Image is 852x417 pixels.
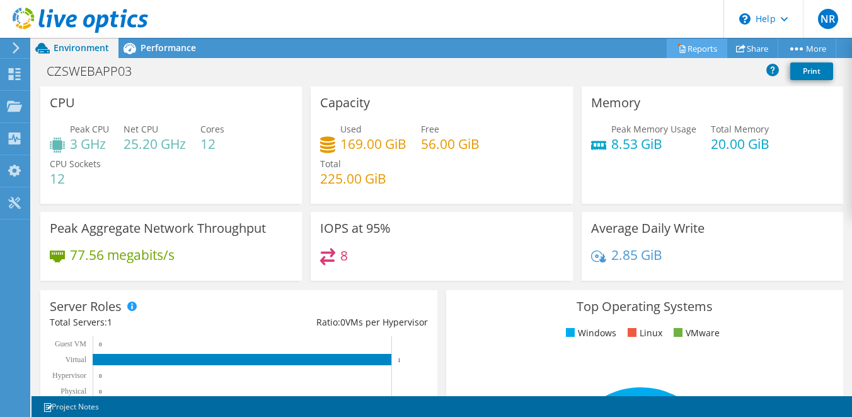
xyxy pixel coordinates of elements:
h4: 3 GHz [70,137,109,151]
span: Free [421,123,439,135]
h3: CPU [50,96,75,110]
a: Print [790,62,833,80]
li: VMware [671,326,720,340]
span: Cores [200,123,224,135]
li: Windows [563,326,616,340]
a: Reports [667,38,727,58]
h3: Average Daily Write [591,221,705,235]
a: Share [727,38,778,58]
text: Hypervisor [52,371,86,380]
span: Peak Memory Usage [611,123,696,135]
text: Physical [60,387,86,396]
div: Ratio: VMs per Hypervisor [239,315,428,329]
h4: 20.00 GiB [711,137,769,151]
h4: 8 [340,249,348,262]
span: Peak CPU [70,123,109,135]
text: Virtual [66,355,87,364]
h4: 56.00 GiB [421,137,480,151]
h4: 12 [200,137,224,151]
h4: 8.53 GiB [611,137,696,151]
text: 1 [398,357,401,363]
h4: 2.85 GiB [611,248,662,262]
h3: Server Roles [50,300,122,314]
h1: CZSWEBAPP03 [41,64,151,78]
span: Total [320,158,341,170]
text: 0 [99,389,102,395]
span: Total Memory [711,123,769,135]
span: Environment [54,42,109,54]
h3: IOPS at 95% [320,221,391,235]
span: Performance [141,42,196,54]
text: Guest VM [55,339,86,348]
text: 0 [99,373,102,379]
h4: 25.20 GHz [124,137,186,151]
h3: Peak Aggregate Network Throughput [50,221,266,235]
a: More [778,38,836,58]
svg: \n [739,13,751,25]
h3: Capacity [320,96,370,110]
span: 0 [340,316,345,328]
h4: 169.00 GiB [340,137,406,151]
h3: Top Operating Systems [456,300,834,314]
h4: 225.00 GiB [320,172,386,185]
div: Total Servers: [50,315,239,329]
text: 0 [99,341,102,348]
h4: 12 [50,172,101,185]
span: Net CPU [124,123,158,135]
li: Linux [625,326,662,340]
a: Project Notes [34,399,108,414]
h3: Memory [591,96,640,110]
span: 1 [107,316,112,328]
span: Used [340,123,362,135]
span: CPU Sockets [50,158,101,170]
span: NR [818,9,838,29]
h4: 77.56 megabits/s [70,248,175,262]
